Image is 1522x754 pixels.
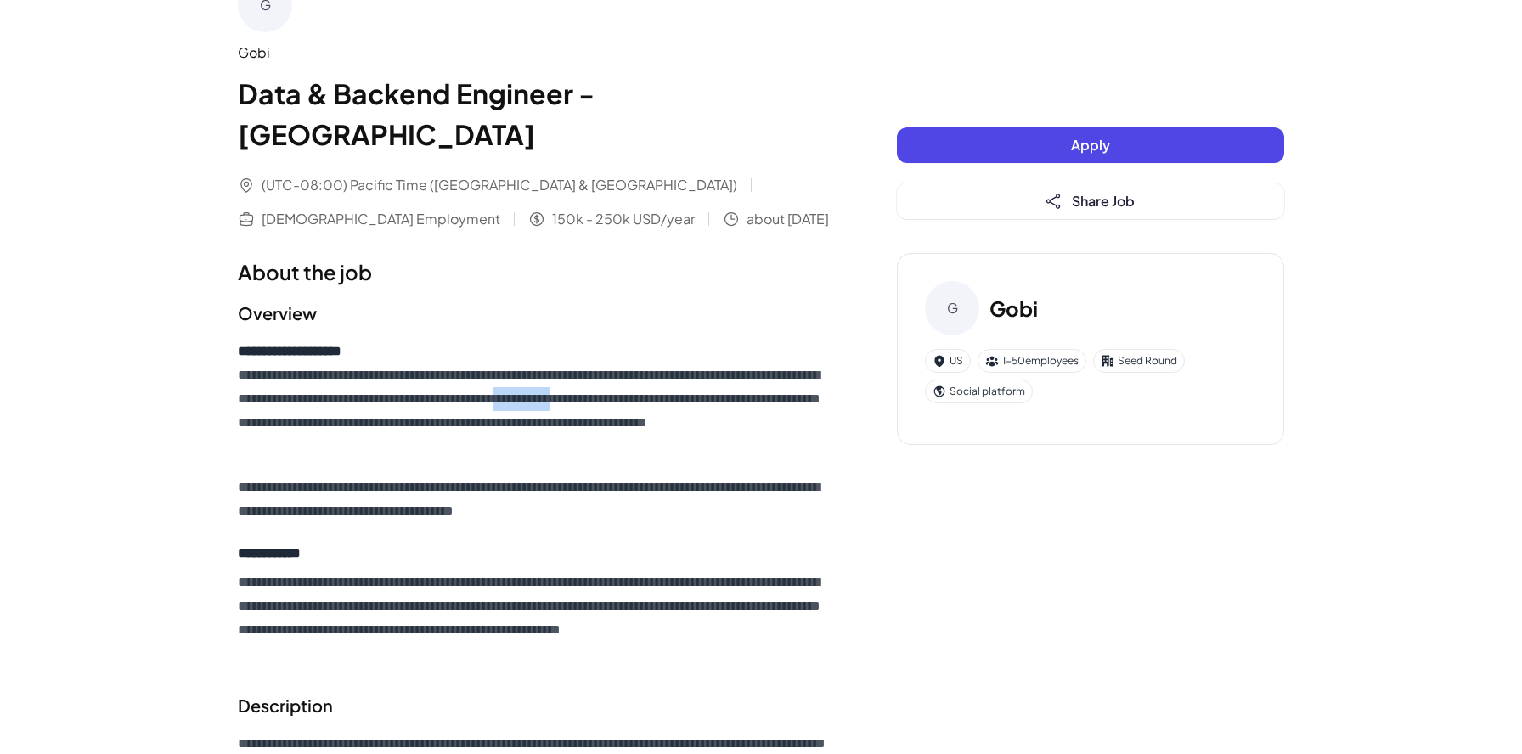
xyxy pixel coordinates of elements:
div: US [925,349,971,373]
button: Apply [897,127,1284,163]
h2: Overview [238,301,829,326]
div: G [925,281,979,335]
h3: Gobi [989,293,1038,324]
div: Seed Round [1093,349,1185,373]
span: 150k - 250k USD/year [552,209,695,229]
h1: Data & Backend Engineer - [GEOGRAPHIC_DATA] [238,73,829,155]
span: about [DATE] [747,209,829,229]
h1: About the job [238,256,829,287]
div: 1-50 employees [978,349,1086,373]
button: Share Job [897,183,1284,219]
span: (UTC-08:00) Pacific Time ([GEOGRAPHIC_DATA] & [GEOGRAPHIC_DATA]) [262,175,737,195]
span: [DEMOGRAPHIC_DATA] Employment [262,209,500,229]
span: Apply [1071,136,1110,154]
span: Share Job [1072,192,1135,210]
h2: Description [238,693,829,718]
div: Gobi [238,42,829,63]
div: Social platform [925,380,1033,403]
